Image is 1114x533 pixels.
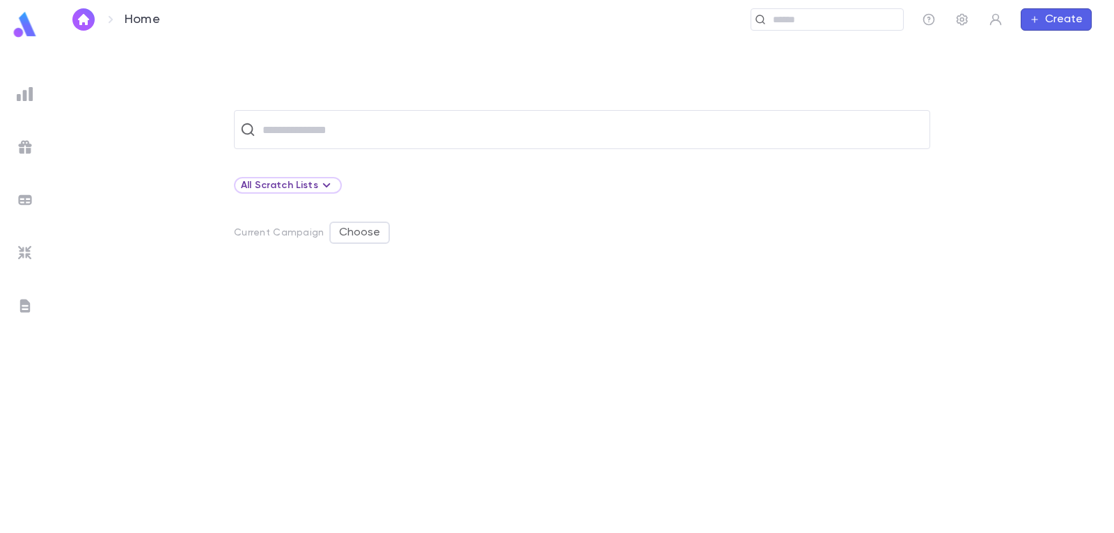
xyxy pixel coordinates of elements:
img: reports_grey.c525e4749d1bce6a11f5fe2a8de1b229.svg [17,86,33,102]
img: letters_grey.7941b92b52307dd3b8a917253454ce1c.svg [17,298,33,314]
p: Home [125,12,160,27]
img: campaigns_grey.99e729a5f7ee94e3726e6486bddda8f1.svg [17,139,33,155]
button: Create [1021,8,1092,31]
img: batches_grey.339ca447c9d9533ef1741baa751efc33.svg [17,192,33,208]
img: home_white.a664292cf8c1dea59945f0da9f25487c.svg [75,14,92,25]
p: Current Campaign [234,227,324,238]
img: imports_grey.530a8a0e642e233f2baf0ef88e8c9fcb.svg [17,245,33,261]
div: All Scratch Lists [234,177,342,194]
img: logo [11,11,39,38]
div: All Scratch Lists [241,177,335,194]
button: Choose [329,222,390,244]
